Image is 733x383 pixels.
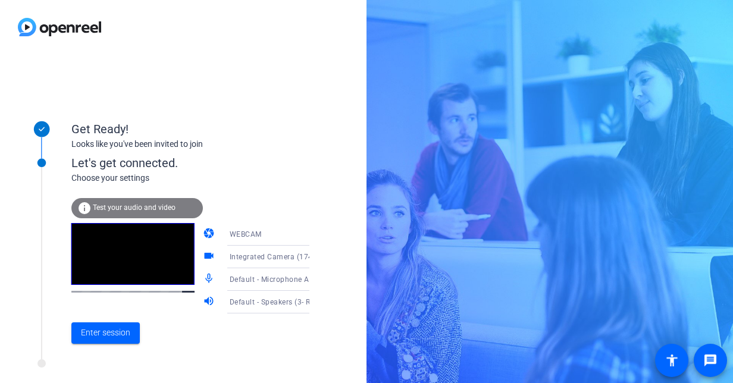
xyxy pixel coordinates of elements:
span: Default - Speakers (3- Realtek(R) Audio) [230,297,366,306]
button: Enter session [71,322,140,344]
div: Choose your settings [71,172,334,184]
span: WEBCAM [230,230,262,238]
span: Test your audio and video [93,203,176,212]
mat-icon: mic_none [203,272,217,287]
mat-icon: accessibility [665,353,679,368]
mat-icon: camera [203,227,217,241]
div: Let's get connected. [71,154,334,172]
mat-icon: message [703,353,718,368]
mat-icon: videocam [203,250,217,264]
div: Looks like you've been invited to join [71,138,309,150]
mat-icon: volume_up [203,295,217,309]
span: Enter session [81,327,130,339]
div: Get Ready! [71,120,309,138]
mat-icon: info [77,201,92,215]
span: Integrated Camera (174f:11af) [230,252,337,261]
span: Default - Microphone Array (3- Intel® Smart Sound Technology for Digital Microphones) [230,274,534,284]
